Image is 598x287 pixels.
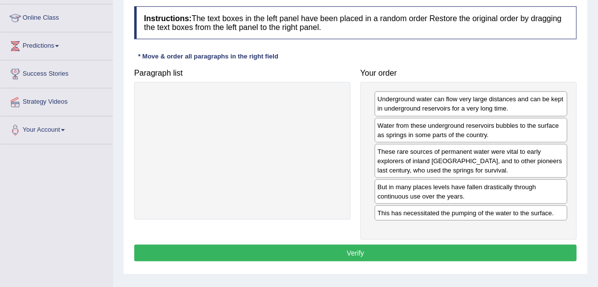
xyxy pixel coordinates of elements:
[0,116,113,141] a: Your Account
[375,144,568,178] div: These rare sources of permanent water were vital to early explorers of inland [GEOGRAPHIC_DATA], ...
[134,6,577,39] h4: The text boxes in the left panel have been placed in a random order Restore the original order by...
[375,91,568,116] div: Underground water can flow very large distances and can be kept in underground reservoirs for a v...
[0,60,113,85] a: Success Stories
[375,205,568,221] div: This has necessitated the pumping of the water to the surface.
[0,32,113,57] a: Predictions
[0,4,113,29] a: Online Class
[134,245,577,261] button: Verify
[134,69,351,78] h4: Paragraph list
[134,52,282,61] div: * Move & order all paragraphs in the right field
[360,69,577,78] h4: Your order
[375,118,568,143] div: Water from these underground reservoirs bubbles to the surface as springs in some parts of the co...
[375,179,568,204] div: But in many places levels have fallen drastically through continuous use over the years.
[0,88,113,113] a: Strategy Videos
[144,14,192,23] b: Instructions:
